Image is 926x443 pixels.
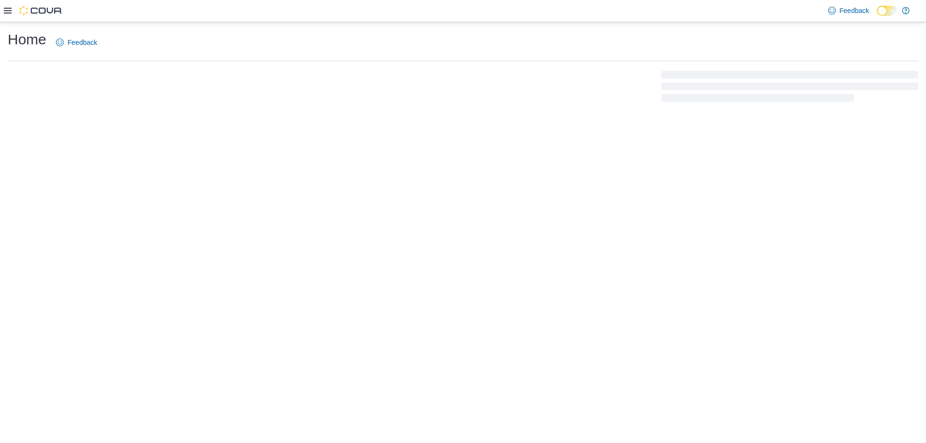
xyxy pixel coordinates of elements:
[661,73,918,104] span: Loading
[52,33,101,52] a: Feedback
[824,1,873,20] a: Feedback
[840,6,869,15] span: Feedback
[68,38,97,47] span: Feedback
[877,6,897,16] input: Dark Mode
[19,6,63,15] img: Cova
[8,30,46,49] h1: Home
